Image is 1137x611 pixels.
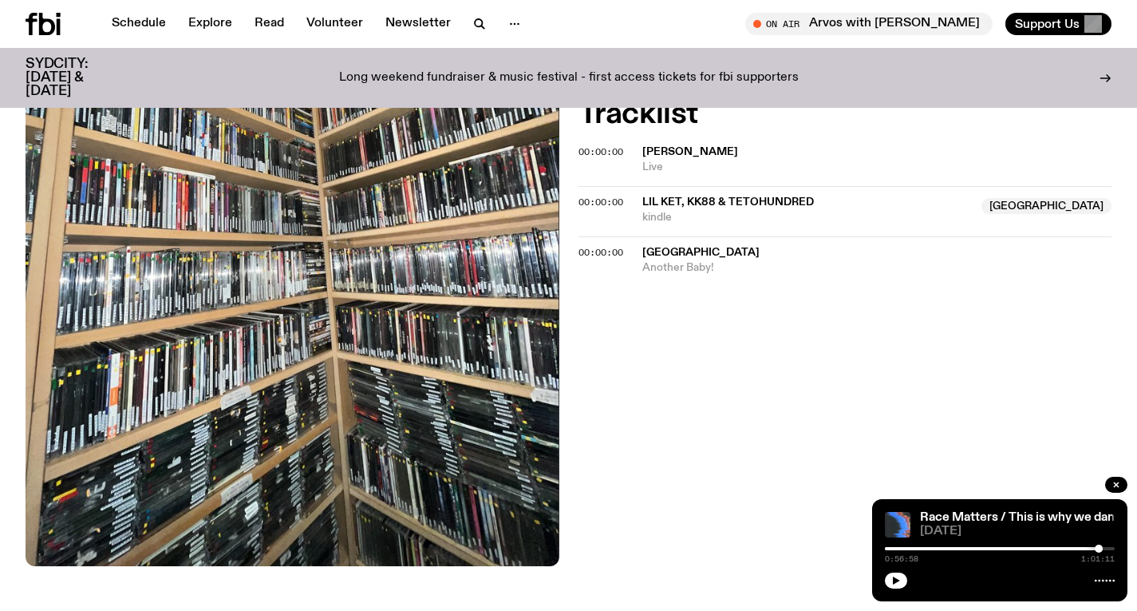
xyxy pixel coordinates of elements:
a: Explore [179,13,242,35]
a: Volunteer [297,13,373,35]
span: Live [642,160,1112,175]
span: [GEOGRAPHIC_DATA] [981,198,1111,214]
span: [GEOGRAPHIC_DATA] [642,247,760,258]
a: Schedule [102,13,176,35]
span: 00:00:00 [578,196,623,208]
span: 00:00:00 [578,145,623,158]
span: kindle [642,210,973,225]
span: 1:01:11 [1081,555,1115,563]
span: 00:00:00 [578,246,623,259]
span: [PERSON_NAME] [642,146,738,157]
a: Newsletter [376,13,460,35]
button: On AirArvos with [PERSON_NAME] [745,13,993,35]
span: Support Us [1015,17,1080,31]
a: Read [245,13,294,35]
h2: Tracklist [578,100,1112,129]
p: Long weekend fundraiser & music festival - first access tickets for fbi supporters [339,71,799,85]
span: Another Baby! [642,260,1112,276]
span: lil ket, kk88 & tetohundred [642,196,814,208]
img: A spectral view of a waveform, warped and glitched [885,512,910,538]
h3: SYDCITY: [DATE] & [DATE] [26,58,128,98]
button: Support Us [1005,13,1111,35]
span: 0:56:58 [885,555,918,563]
span: [DATE] [920,526,1115,538]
